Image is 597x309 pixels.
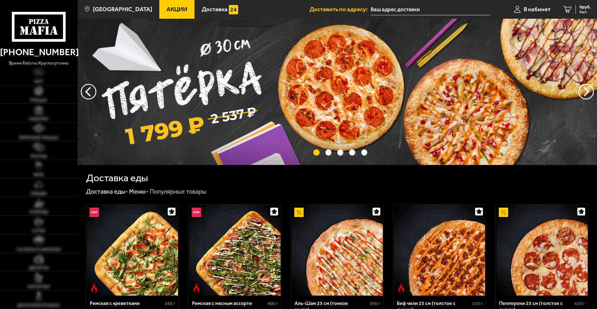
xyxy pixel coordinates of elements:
[580,10,591,14] span: 0 шт.
[499,208,508,217] img: Акционный
[166,6,187,12] span: Акции
[229,5,238,14] img: 15daf4d41897b9f0e9f617042186c801.svg
[129,188,149,195] a: Меню-
[34,79,43,84] span: Хит
[87,205,178,296] img: Римская с креветками
[472,301,483,306] span: 510 г
[361,149,367,155] button: точки переключения
[86,173,148,183] h1: Доставка еды
[580,5,591,9] span: 0 руб.
[192,300,266,306] div: Римская с мясным ассорти
[524,6,551,12] span: В кабинет
[31,191,47,196] span: Обеды
[93,6,152,12] span: [GEOGRAPHIC_DATA]
[17,303,60,308] span: Дополнительно
[189,205,280,296] img: Римская с мясным ассорти
[349,149,355,155] button: точки переключения
[19,135,58,140] span: Римская пицца
[291,205,384,296] a: АкционныйАль-Шам 25 см (тонкое тесто)
[294,208,304,217] img: Акционный
[393,205,486,296] a: Острое блюдоБиф чили 25 см (толстое с сыром)
[397,283,406,293] img: Острое блюдо
[497,205,588,296] img: Пепперони 25 см (толстое с сыром)
[30,98,47,103] span: Пицца
[29,117,48,121] span: Наборы
[313,149,319,155] button: точки переключения
[33,172,44,177] span: WOK
[86,188,128,195] a: Доставка еды-
[310,6,371,12] span: Доставить по адресу:
[267,301,278,306] span: 400 г
[371,4,490,15] input: Ваш адрес доставки
[578,84,594,99] button: предыдущий
[370,301,380,306] span: 390 г
[337,149,343,155] button: точки переключения
[150,188,206,196] div: Популярные товары
[394,205,485,296] img: Биф чили 25 см (толстое с сыром)
[202,6,228,12] span: Доставка
[496,205,588,296] a: АкционныйПепперони 25 см (толстое с сыром)
[29,266,49,270] span: Десерты
[575,301,585,306] span: 410 г
[90,300,164,306] div: Римская с креветками
[165,301,175,306] span: 360 г
[325,149,331,155] button: точки переключения
[32,229,45,233] span: Супы
[89,208,99,217] img: Новинка
[27,284,50,289] span: Напитки
[192,208,201,217] img: Новинка
[29,210,48,215] span: Горячее
[17,247,61,252] span: Салаты и закуски
[292,205,383,296] img: Аль-Шам 25 см (тонкое тесто)
[86,205,179,296] a: НовинкаОстрое блюдоРимская с креветками
[31,154,47,159] span: Роллы
[189,205,281,296] a: НовинкаОстрое блюдоРимская с мясным ассорти
[89,283,99,293] img: Острое блюдо
[192,283,201,293] img: Острое блюдо
[81,84,96,99] button: следующий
